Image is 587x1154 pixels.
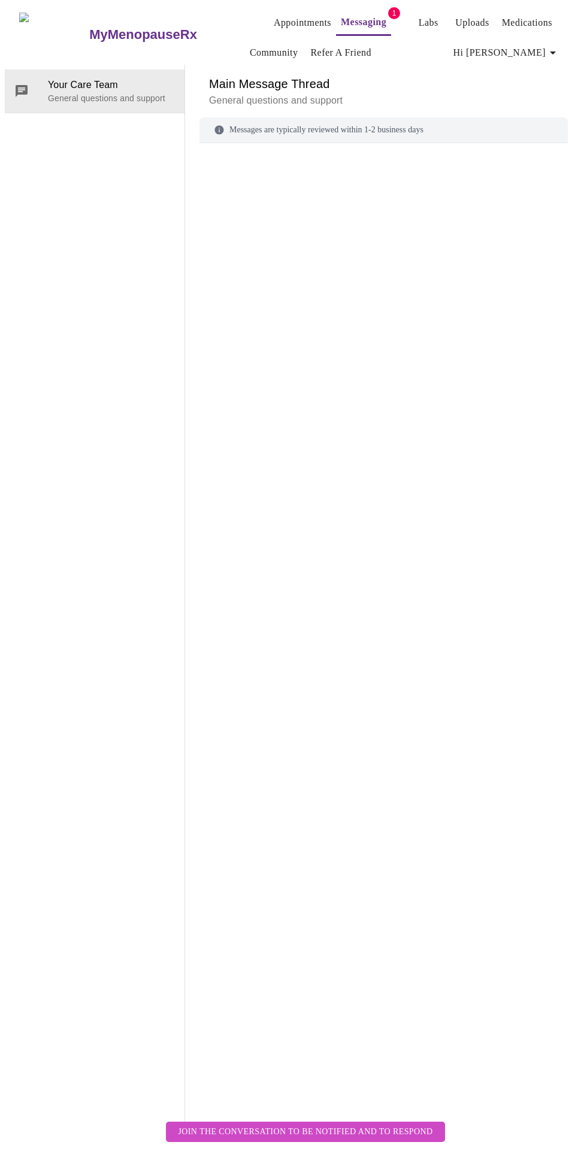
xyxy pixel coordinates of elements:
p: General questions and support [209,93,558,108]
button: Labs [409,11,447,35]
button: Uploads [450,11,494,35]
p: General questions and support [48,92,175,104]
div: Your Care TeamGeneral questions and support [5,69,184,113]
h6: Main Message Thread [209,74,558,93]
button: Community [245,41,303,65]
button: Medications [497,11,557,35]
a: Uploads [455,14,489,31]
span: Your Care Team [48,78,175,92]
span: Hi [PERSON_NAME] [453,44,560,61]
a: Medications [502,14,552,31]
div: Messages are typically reviewed within 1-2 business days [199,117,568,143]
button: Messaging [336,10,391,36]
a: Messaging [341,14,386,31]
a: Refer a Friend [310,44,371,61]
img: MyMenopauseRx Logo [19,13,88,57]
button: Refer a Friend [305,41,376,65]
span: 1 [388,7,400,19]
a: Community [250,44,298,61]
a: Appointments [274,14,331,31]
button: Appointments [269,11,336,35]
a: MyMenopauseRx [88,14,245,56]
h3: MyMenopauseRx [89,27,197,43]
button: Hi [PERSON_NAME] [449,41,565,65]
a: Labs [419,14,438,31]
